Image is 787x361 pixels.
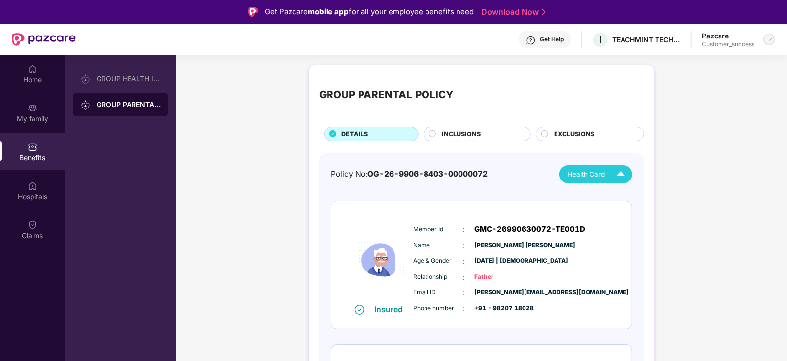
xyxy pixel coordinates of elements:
div: Get Help [540,36,564,43]
div: Customer_success [702,40,754,48]
span: Member Id [414,225,463,234]
img: Logo [248,7,258,17]
span: : [463,272,465,283]
span: Name [414,241,463,250]
div: Get Pazcare for all your employee benefits need [265,6,474,18]
strong: mobile app [308,7,349,16]
span: [DATE] | [DEMOGRAPHIC_DATA] [475,256,524,266]
span: : [463,303,465,314]
span: Father [475,272,524,282]
img: svg+xml;base64,PHN2ZyB3aWR0aD0iMjAiIGhlaWdodD0iMjAiIHZpZXdCb3g9IjAgMCAyMCAyMCIgZmlsbD0ibm9uZSIgeG... [81,74,91,84]
span: Relationship [414,272,463,282]
img: New Pazcare Logo [12,33,76,46]
span: : [463,256,465,267]
span: +91 - 98207 18028 [475,304,524,313]
img: svg+xml;base64,PHN2ZyBpZD0iQmVuZWZpdHMiIHhtbG5zPSJodHRwOi8vd3d3LnczLm9yZy8yMDAwL3N2ZyIgd2lkdGg9Ij... [28,142,37,152]
span: Age & Gender [414,256,463,266]
span: [PERSON_NAME][EMAIL_ADDRESS][DOMAIN_NAME] [475,288,524,297]
span: Health Card [567,169,605,180]
a: Download Now [481,7,543,17]
span: INCLUSIONS [442,129,481,139]
div: Insured [374,304,409,314]
span: : [463,224,465,235]
div: Policy No: [331,168,488,180]
img: svg+xml;base64,PHN2ZyBpZD0iQ2xhaW0iIHhtbG5zPSJodHRwOi8vd3d3LnczLm9yZy8yMDAwL3N2ZyIgd2lkdGg9IjIwIi... [28,220,37,230]
img: svg+xml;base64,PHN2ZyB3aWR0aD0iMjAiIGhlaWdodD0iMjAiIHZpZXdCb3g9IjAgMCAyMCAyMCIgZmlsbD0ibm9uZSIgeG... [81,100,91,110]
img: Icuh8uwCUCF+XjCZyLQsAKiDCM9HiE6CMYmKQaPGkZKaA32CAAACiQcFBJY0IsAAAAASUVORK5CYII= [612,166,629,183]
div: Pazcare [702,31,754,40]
img: Stroke [542,7,546,17]
div: TEACHMINT TECHNOLOGIES PRIVATE LIMITED [612,35,681,44]
img: svg+xml;base64,PHN2ZyBpZD0iRHJvcGRvd24tMzJ4MzIiIHhtbG5zPSJodHRwOi8vd3d3LnczLm9yZy8yMDAwL3N2ZyIgd2... [765,36,773,43]
img: svg+xml;base64,PHN2ZyBpZD0iSG9zcGl0YWxzIiB4bWxucz0iaHR0cDovL3d3dy53My5vcmcvMjAwMC9zdmciIHdpZHRoPS... [28,181,37,191]
img: icon [352,215,411,304]
span: [PERSON_NAME] [PERSON_NAME] [475,241,524,250]
span: : [463,288,465,298]
div: GROUP PARENTAL POLICY [97,100,161,109]
button: Health Card [559,165,632,183]
img: svg+xml;base64,PHN2ZyB4bWxucz0iaHR0cDovL3d3dy53My5vcmcvMjAwMC9zdmciIHdpZHRoPSIxNiIgaGVpZ2h0PSIxNi... [355,305,364,315]
div: GROUP HEALTH INSURANCE [97,75,161,83]
span: Phone number [414,304,463,313]
span: T [597,34,604,45]
img: svg+xml;base64,PHN2ZyB3aWR0aD0iMjAiIGhlaWdodD0iMjAiIHZpZXdCb3g9IjAgMCAyMCAyMCIgZmlsbD0ibm9uZSIgeG... [28,103,37,113]
div: GROUP PARENTAL POLICY [319,87,453,103]
span: DETAILS [341,129,368,139]
span: Email ID [414,288,463,297]
span: OG-26-9906-8403-00000072 [367,169,488,179]
img: svg+xml;base64,PHN2ZyBpZD0iSG9tZSIgeG1sbnM9Imh0dHA6Ly93d3cudzMub3JnLzIwMDAvc3ZnIiB3aWR0aD0iMjAiIG... [28,64,37,74]
span: GMC-26990630072-TE001D [475,223,586,235]
span: : [463,240,465,251]
img: svg+xml;base64,PHN2ZyBpZD0iSGVscC0zMngzMiIgeG1sbnM9Imh0dHA6Ly93d3cudzMub3JnLzIwMDAvc3ZnIiB3aWR0aD... [526,36,536,45]
span: EXCLUSIONS [554,129,594,139]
